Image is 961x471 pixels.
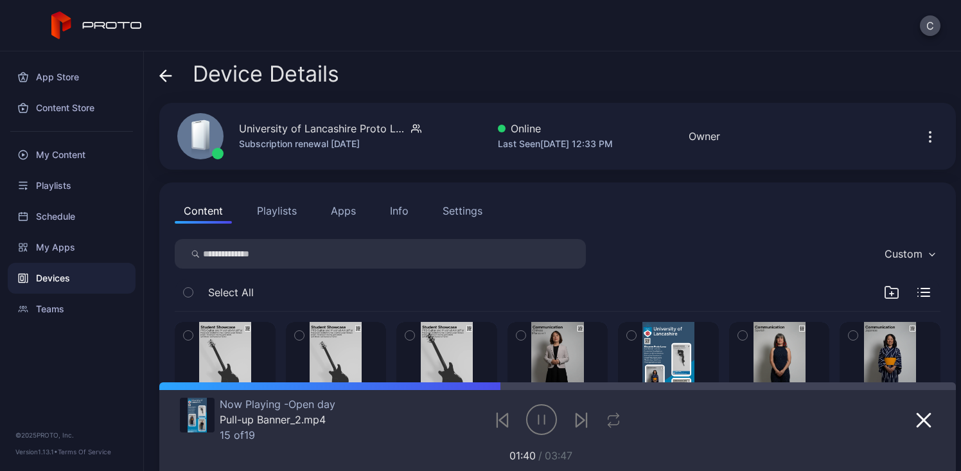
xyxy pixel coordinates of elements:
[498,121,613,136] div: Online
[390,203,409,218] div: Info
[381,198,418,224] button: Info
[8,170,136,201] a: Playlists
[434,198,491,224] button: Settings
[885,247,922,260] div: Custom
[498,136,613,152] div: Last Seen [DATE] 12:33 PM
[220,429,335,441] div: 15 of 19
[248,198,306,224] button: Playlists
[220,398,335,411] div: Now Playing
[920,15,940,36] button: C
[689,129,720,144] div: Owner
[443,203,482,218] div: Settings
[8,294,136,324] a: Teams
[284,398,335,411] span: Open day
[322,198,365,224] button: Apps
[15,430,128,440] div: © 2025 PROTO, Inc.
[58,448,111,456] a: Terms Of Service
[8,232,136,263] a: My Apps
[8,139,136,170] a: My Content
[15,448,58,456] span: Version 1.13.1 •
[8,201,136,232] a: Schedule
[175,198,232,224] button: Content
[8,263,136,294] a: Devices
[239,136,421,152] div: Subscription renewal [DATE]
[545,449,572,462] span: 03:47
[239,121,406,136] div: University of Lancashire Proto Luma
[878,239,940,269] button: Custom
[538,449,542,462] span: /
[8,62,136,93] a: App Store
[8,93,136,123] a: Content Store
[220,413,335,426] div: Pull-up Banner_2.mp4
[208,285,254,300] span: Select All
[509,449,536,462] span: 01:40
[193,62,339,86] span: Device Details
